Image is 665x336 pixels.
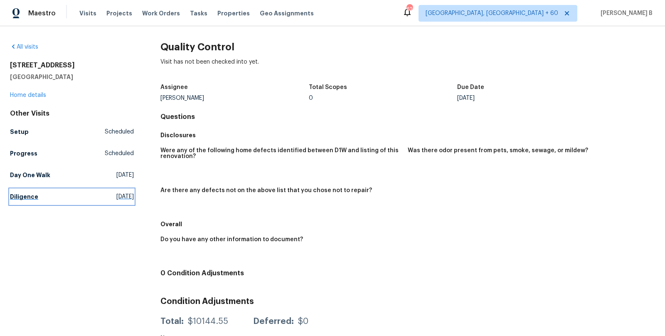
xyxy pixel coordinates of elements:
[160,95,309,101] div: [PERSON_NAME]
[116,193,134,201] span: [DATE]
[160,220,655,228] h5: Overall
[142,9,180,17] span: Work Orders
[79,9,96,17] span: Visits
[10,124,134,139] a: SetupScheduled
[10,193,38,201] h5: Diligence
[597,9,653,17] span: [PERSON_NAME] B
[10,171,50,179] h5: Day One Walk
[426,9,558,17] span: [GEOGRAPHIC_DATA], [GEOGRAPHIC_DATA] + 60
[10,109,134,118] div: Other Visits
[10,61,134,69] h2: [STREET_ADDRESS]
[10,168,134,183] a: Day One Walk[DATE]
[309,95,457,101] div: 0
[298,317,308,326] div: $0
[10,73,134,81] h5: [GEOGRAPHIC_DATA]
[253,317,294,326] div: Deferred:
[10,149,37,158] h5: Progress
[105,149,134,158] span: Scheduled
[10,128,29,136] h5: Setup
[160,237,303,242] h5: Do you have any other information to document?
[160,317,184,326] div: Total:
[10,44,38,50] a: All visits
[160,131,655,139] h5: Disclosures
[190,10,207,16] span: Tasks
[408,148,588,153] h5: Was there odor present from pets, smoke, sewage, or mildew?
[260,9,314,17] span: Geo Assignments
[116,171,134,179] span: [DATE]
[160,113,655,121] h4: Questions
[160,58,655,79] div: Visit has not been checked into yet.
[217,9,250,17] span: Properties
[309,84,347,90] h5: Total Scopes
[188,317,228,326] div: $10144.55
[160,148,401,159] h5: Were any of the following home defects identified between D1W and listing of this renovation?
[160,297,655,306] h3: Condition Adjustments
[105,128,134,136] span: Scheduled
[457,84,484,90] h5: Due Date
[160,188,372,193] h5: Are there any defects not on the above list that you chose not to repair?
[160,269,655,277] h4: 0 Condition Adjustments
[457,95,606,101] div: [DATE]
[10,146,134,161] a: ProgressScheduled
[160,43,655,51] h2: Quality Control
[160,84,188,90] h5: Assignee
[406,5,412,13] div: 626
[106,9,132,17] span: Projects
[10,189,134,204] a: Diligence[DATE]
[28,9,56,17] span: Maestro
[10,92,46,98] a: Home details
